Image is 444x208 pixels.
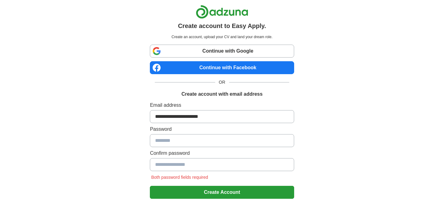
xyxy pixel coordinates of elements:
[196,5,248,19] img: Adzuna logo
[150,45,294,58] a: Continue with Google
[178,21,266,30] h1: Create account to Easy Apply.
[215,79,229,86] span: OR
[150,102,294,109] label: Email address
[150,126,294,133] label: Password
[150,61,294,74] a: Continue with Facebook
[181,90,262,98] h1: Create account with email address
[150,150,294,157] label: Confirm password
[150,175,209,180] span: Both password fields required
[150,186,294,199] button: Create Account
[151,34,293,40] p: Create an account, upload your CV and land your dream role.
